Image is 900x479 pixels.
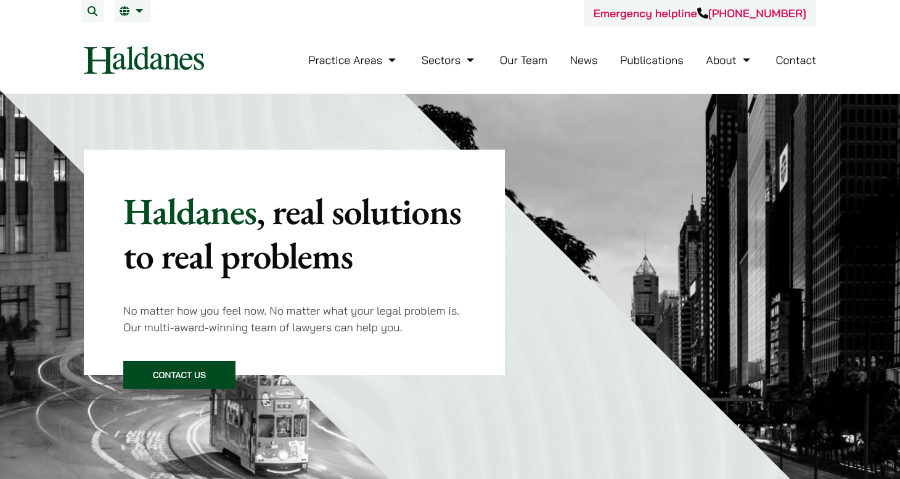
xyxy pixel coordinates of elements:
a: About [706,53,753,67]
a: Sectors [422,53,477,67]
p: Haldanes [123,189,465,278]
a: Contact Us [123,361,235,389]
a: Publications [620,53,684,67]
mark: , real solutions to real problems [123,187,461,280]
a: EN [120,6,146,16]
p: No matter how you feel now. No matter what your legal problem is. Our multi-award-winning team of... [123,302,465,336]
a: Our Team [500,53,547,67]
a: News [570,53,598,67]
a: Practice Areas [308,53,399,67]
img: Logo of Haldanes [84,46,204,74]
a: Emergency helpline[PHONE_NUMBER] [594,6,806,20]
a: Contact [775,53,816,67]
